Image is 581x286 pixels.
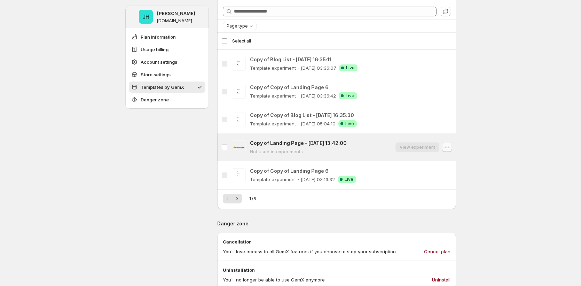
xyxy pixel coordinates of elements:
nav: Pagination [223,194,242,203]
p: Template experiment - [DATE] 03:36:07 [250,64,336,71]
p: Danger zone [217,220,456,227]
button: Plan information [129,31,205,42]
span: Live [346,93,354,99]
button: Next [232,194,242,203]
span: Danger zone [141,96,169,103]
button: Uninstall [428,274,455,285]
button: Danger zone [129,94,205,105]
p: [PERSON_NAME] [157,10,195,17]
img: Copy of Landing Page - Sep 11, 13:42:00 [232,140,246,154]
img: Copy of Copy of Blog List - Sep 12, 16:35:30 [232,113,246,126]
p: Copy of Copy of Blog List - [DATE] 16:35:30 [250,112,357,119]
button: Account settings [129,56,205,68]
span: 1 / 5 [249,195,256,202]
text: JH [142,13,149,20]
button: Templates by GemX [129,82,205,93]
p: Template experiment - [DATE] 03:13:32 [250,176,335,183]
p: Uninstallation [223,266,450,273]
span: Account settings [141,59,177,65]
p: Template experiment - [DATE] 05:04:10 [250,120,336,127]
button: Usage billing [129,44,205,55]
p: Copy of Blog List - [DATE] 16:35:11 [250,56,358,63]
span: Usage billing [141,46,168,53]
p: Copy of Copy of Landing Page 6 [250,168,356,175]
button: Page type [223,22,256,30]
span: Templates by GemX [141,84,184,91]
span: Page type [227,23,248,29]
img: Copy of Blog List - Sep 12, 16:35:11 [232,57,246,71]
button: Cancel plan [420,246,455,257]
span: Jena Hoang [139,10,153,24]
span: Live [346,65,355,71]
p: You'll no longer be able to use GemX anymore [223,276,325,283]
p: Copy of Copy of Landing Page 6 [250,84,357,91]
img: Copy of Copy of Landing Page 6 [232,85,246,99]
span: Select all [232,38,251,44]
span: Live [345,121,354,126]
span: Plan information [141,33,176,40]
p: You'll lose access to all GemX features if you choose to stop your subscription [223,248,396,255]
button: Store settings [129,69,205,80]
p: Cancellation [223,238,450,245]
img: Copy of Copy of Landing Page 6 [232,168,246,182]
span: Cancel plan [424,248,450,255]
p: Copy of Landing Page - [DATE] 13:42:00 [250,140,347,147]
span: Uninstall [432,276,450,283]
p: Template experiment - [DATE] 03:36:42 [250,92,336,99]
span: Store settings [141,71,171,78]
p: Not used in experiments [250,148,347,155]
span: Live [345,177,353,182]
p: [DOMAIN_NAME] [157,18,192,24]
